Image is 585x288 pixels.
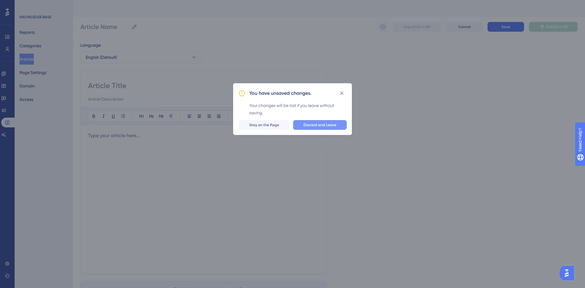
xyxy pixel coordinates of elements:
[249,123,279,127] span: Stay on the Page
[249,102,347,116] div: Your changes will be lost if you leave without saving.
[249,90,311,97] h2: You have unsaved changes.
[559,264,578,282] iframe: UserGuiding AI Assistant Launcher
[303,123,336,127] span: Discard and Leave
[14,2,38,9] span: Need Help?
